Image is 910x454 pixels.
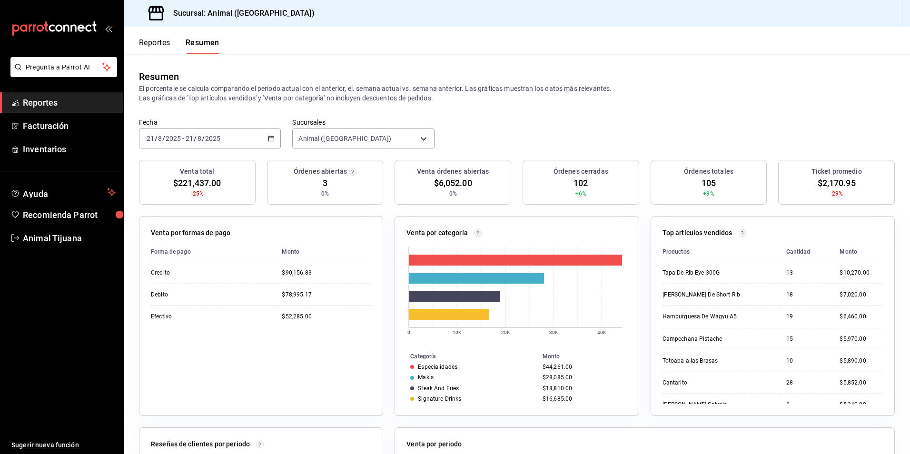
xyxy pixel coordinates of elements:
[543,395,623,402] div: $16,685.00
[543,374,623,381] div: $28,085.00
[840,269,883,277] div: $10,270.00
[105,25,112,32] button: open_drawer_menu
[501,330,510,335] text: 20K
[151,439,250,449] p: Reseñas de clientes por periodo
[151,242,274,262] th: Forma de pago
[323,177,327,189] span: 3
[151,291,246,299] div: Debito
[597,330,606,335] text: 40K
[703,189,714,198] span: +9%
[539,351,639,362] th: Monto
[294,167,347,177] h3: Órdenes abiertas
[205,135,221,142] input: ----
[155,135,158,142] span: /
[840,357,883,365] div: $5,890.00
[23,143,116,156] span: Inventarios
[202,135,205,142] span: /
[786,357,825,365] div: 10
[282,269,371,277] div: $90,156.83
[786,335,825,343] div: 15
[663,228,732,238] p: Top artículos vendidos
[292,119,434,126] label: Sucursales
[139,38,170,54] button: Reportes
[786,379,825,387] div: 28
[151,313,246,321] div: Efectivo
[191,189,204,198] span: -25%
[574,177,588,189] span: 102
[663,242,779,262] th: Productos
[453,330,462,335] text: 10K
[663,335,758,343] div: Campechana Pistache
[449,189,457,198] span: 0%
[23,96,116,109] span: Reportes
[417,167,489,177] h3: Venta órdenes abiertas
[406,228,468,238] p: Venta por categoría
[418,395,461,402] div: Signature Drinks
[684,167,733,177] h3: Órdenes totales
[554,167,608,177] h3: Órdenes cerradas
[840,401,883,409] div: $5,340.00
[434,177,472,189] span: $6,052.00
[186,38,219,54] button: Resumen
[185,135,194,142] input: --
[139,119,281,126] label: Fecha
[10,57,117,77] button: Pregunta a Parrot AI
[274,242,371,262] th: Monto
[180,167,214,177] h3: Venta total
[418,364,457,370] div: Especialidades
[549,330,558,335] text: 30K
[197,135,202,142] input: --
[139,69,179,84] div: Resumen
[832,242,883,262] th: Monto
[166,8,315,19] h3: Sucursal: Animal ([GEOGRAPHIC_DATA])
[663,401,758,409] div: [PERSON_NAME] Salvaje
[23,208,116,221] span: Recomienda Parrot
[811,167,862,177] h3: Ticket promedio
[786,269,825,277] div: 13
[321,189,329,198] span: 0%
[407,330,410,335] text: 0
[282,291,371,299] div: $78,995.17
[282,313,371,321] div: $52,285.00
[139,38,219,54] div: navigation tabs
[23,119,116,132] span: Facturación
[663,379,758,387] div: Cantarito
[663,313,758,321] div: Hamburguesa De Wagyu A5
[139,84,895,103] p: El porcentaje se calcula comparando el período actual con el anterior, ej. semana actual vs. sema...
[11,440,116,450] span: Sugerir nueva función
[151,228,230,238] p: Venta por formas de pago
[840,335,883,343] div: $5,970.00
[26,62,102,72] span: Pregunta a Parrot AI
[406,439,462,449] p: Venta por periodo
[663,269,758,277] div: Tapa De Rib Eye 300G
[23,187,103,198] span: Ayuda
[162,135,165,142] span: /
[840,291,883,299] div: $7,020.00
[151,269,246,277] div: Credito
[786,401,825,409] div: 6
[7,69,117,79] a: Pregunta a Parrot AI
[298,134,391,143] span: Animal ([GEOGRAPHIC_DATA])
[663,291,758,299] div: [PERSON_NAME] De Short Rib
[779,242,832,262] th: Cantidad
[418,385,459,392] div: Steak And Fries
[173,177,221,189] span: $221,437.00
[818,177,856,189] span: $2,170.95
[840,313,883,321] div: $6,460.00
[786,313,825,321] div: 19
[182,135,184,142] span: -
[786,291,825,299] div: 18
[830,189,843,198] span: -29%
[165,135,181,142] input: ----
[418,374,434,381] div: Makis
[840,379,883,387] div: $5,852.00
[543,385,623,392] div: $18,810.00
[395,351,539,362] th: Categoría
[158,135,162,142] input: --
[575,189,586,198] span: +6%
[23,232,116,245] span: Animal Tijuana
[543,364,623,370] div: $44,261.00
[146,135,155,142] input: --
[663,357,758,365] div: Totoaba a las Brasas
[194,135,197,142] span: /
